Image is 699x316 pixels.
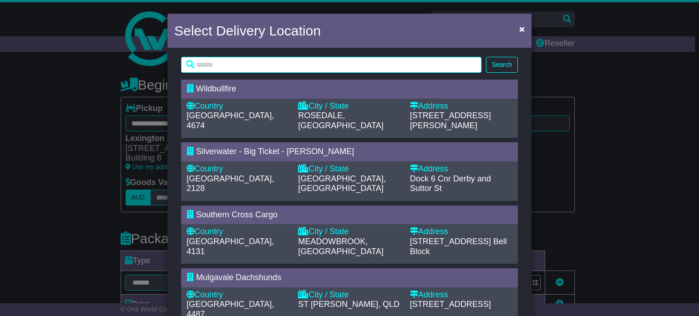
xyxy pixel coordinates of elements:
[187,227,289,237] div: Country
[519,24,525,34] span: ×
[298,237,383,256] span: MEADOWBROOK, [GEOGRAPHIC_DATA]
[196,210,278,219] span: Southern Cross Cargo
[196,273,281,282] span: Mulgavale Dachshunds
[196,147,354,156] span: Silverwater - Big Ticket - [PERSON_NAME]
[187,174,274,193] span: [GEOGRAPHIC_DATA], 2128
[187,237,274,256] span: [GEOGRAPHIC_DATA], 4131
[298,300,400,309] span: ST [PERSON_NAME], QLD
[515,20,529,38] button: Close
[196,84,236,93] span: Wildbullfire
[298,174,385,193] span: [GEOGRAPHIC_DATA], [GEOGRAPHIC_DATA]
[187,290,289,300] div: Country
[298,111,383,130] span: ROSEDALE, [GEOGRAPHIC_DATA]
[410,111,491,130] span: [STREET_ADDRESS][PERSON_NAME]
[410,174,491,193] span: Dock 6 Cnr Derby and Suttor St
[410,237,507,256] span: Bell Block
[187,164,289,174] div: Country
[486,57,518,73] button: Search
[410,101,512,111] div: Address
[187,101,289,111] div: Country
[174,20,321,41] h4: Select Delivery Location
[410,164,512,174] div: Address
[410,227,512,237] div: Address
[298,101,400,111] div: City / State
[298,290,400,300] div: City / State
[298,164,400,174] div: City / State
[410,300,491,309] span: [STREET_ADDRESS]
[298,227,400,237] div: City / State
[410,237,491,246] span: [STREET_ADDRESS]
[187,111,274,130] span: [GEOGRAPHIC_DATA], 4674
[410,290,512,300] div: Address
